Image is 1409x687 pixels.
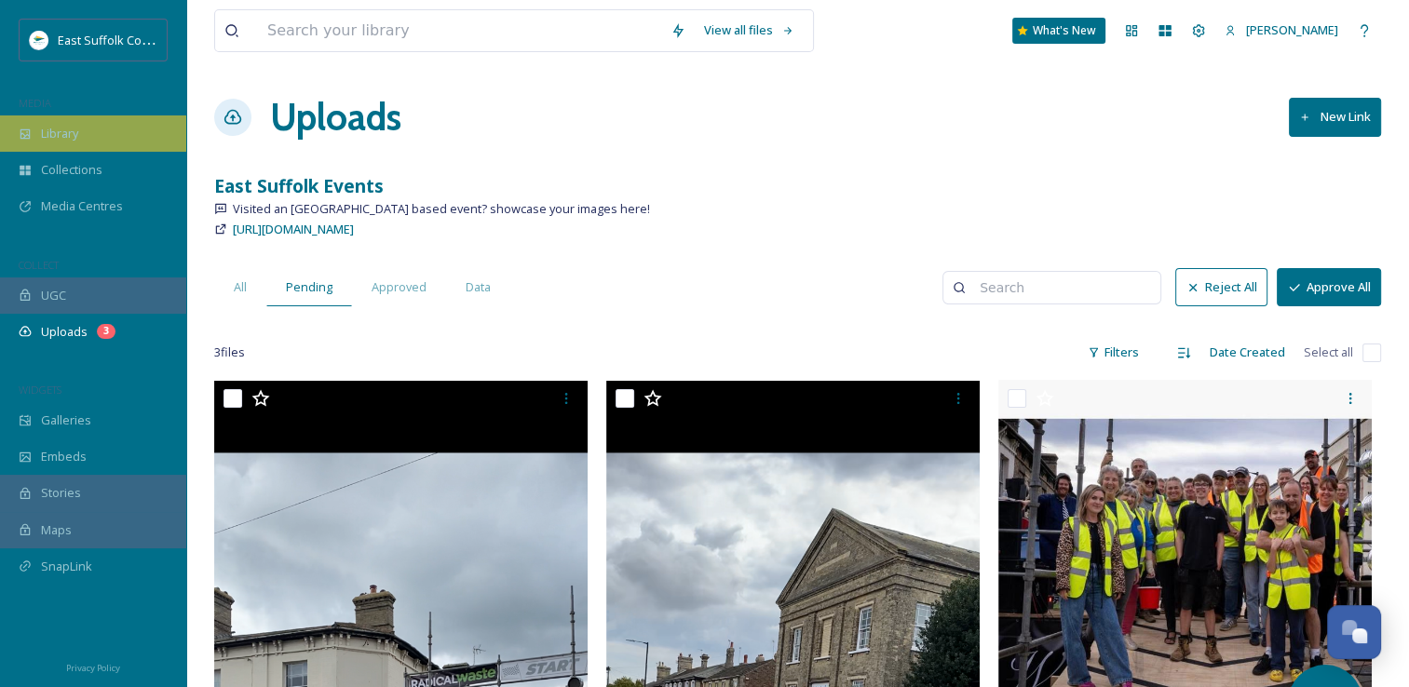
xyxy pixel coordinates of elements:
[214,173,384,198] strong: East Suffolk Events
[1304,343,1353,361] span: Select all
[41,521,72,539] span: Maps
[372,278,427,296] span: Approved
[233,200,650,218] span: Visited an [GEOGRAPHIC_DATA] based event? showcase your images here!
[1246,21,1338,38] span: [PERSON_NAME]
[286,278,332,296] span: Pending
[41,558,92,575] span: SnapLink
[695,12,804,48] a: View all files
[41,448,87,465] span: Embeds
[41,197,123,215] span: Media Centres
[1215,12,1348,48] a: [PERSON_NAME]
[41,287,66,304] span: UGC
[258,10,661,51] input: Search your library
[970,269,1151,306] input: Search
[19,258,59,272] span: COLLECT
[233,218,354,240] a: [URL][DOMAIN_NAME]
[41,484,81,502] span: Stories
[1078,334,1148,370] div: Filters
[41,125,78,142] span: Library
[1327,605,1381,659] button: Open Chat
[97,324,115,339] div: 3
[1277,268,1381,306] button: Approve All
[466,278,491,296] span: Data
[1289,98,1381,136] button: New Link
[66,662,120,674] span: Privacy Policy
[1200,334,1294,370] div: Date Created
[19,96,51,110] span: MEDIA
[270,89,401,145] a: Uploads
[233,221,354,237] span: [URL][DOMAIN_NAME]
[19,383,61,397] span: WIDGETS
[41,161,102,179] span: Collections
[41,411,91,429] span: Galleries
[1175,268,1267,306] button: Reject All
[234,278,247,296] span: All
[41,323,88,341] span: Uploads
[30,31,48,49] img: ESC%20Logo.png
[214,343,245,361] span: 3 file s
[58,31,168,48] span: East Suffolk Council
[66,655,120,678] a: Privacy Policy
[1012,18,1105,44] a: What's New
